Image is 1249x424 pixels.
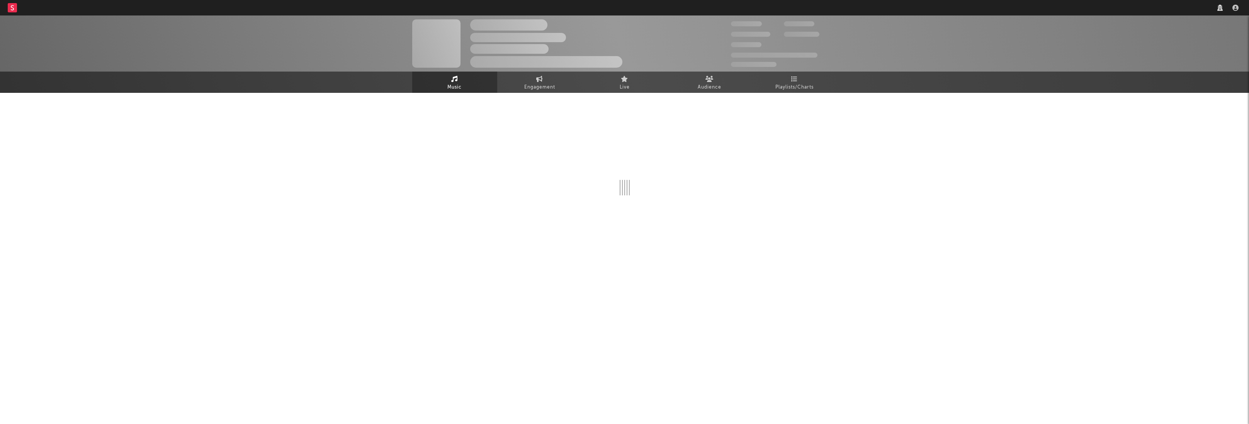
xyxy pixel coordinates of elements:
[412,72,497,93] a: Music
[447,83,462,92] span: Music
[731,42,761,47] span: 100,000
[582,72,667,93] a: Live
[731,21,762,26] span: 300,000
[497,72,582,93] a: Engagement
[731,53,817,58] span: 50,000,000 Monthly Listeners
[775,83,814,92] span: Playlists/Charts
[620,83,630,92] span: Live
[731,32,770,37] span: 50,000,000
[784,32,819,37] span: 1,000,000
[524,83,555,92] span: Engagement
[698,83,721,92] span: Audience
[784,21,814,26] span: 100,000
[731,62,777,67] span: Jump Score: 85.0
[752,72,837,93] a: Playlists/Charts
[667,72,752,93] a: Audience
